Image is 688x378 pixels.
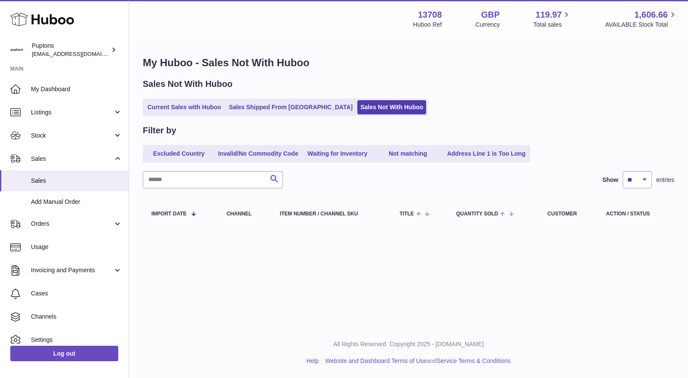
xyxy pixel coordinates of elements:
a: Invalid/No Commodity Code [215,147,301,161]
a: Help [307,357,319,364]
a: Sales Shipped From [GEOGRAPHIC_DATA] [226,100,356,114]
span: 1,606.66 [634,9,668,21]
span: [EMAIL_ADDRESS][DOMAIN_NAME] [32,50,126,57]
span: Quantity Sold [456,211,498,217]
span: Channels [31,313,122,321]
div: Item Number / Channel SKU [280,211,383,217]
span: 119.97 [535,9,562,21]
div: Huboo Ref [413,21,442,29]
a: Log out [10,346,118,361]
span: Title [399,211,414,217]
a: Sales Not With Huboo [357,100,426,114]
a: Service Terms & Conditions [437,357,511,364]
a: Address Line 1 is Too Long [444,147,529,161]
span: Sales [31,155,113,163]
h1: My Huboo - Sales Not With Huboo [143,56,674,70]
a: 119.97 Total sales [533,9,571,29]
span: My Dashboard [31,85,122,93]
span: AVAILABLE Stock Total [605,21,678,29]
span: Add Manual Order [31,198,122,206]
strong: GBP [481,9,500,21]
span: Stock [31,132,113,140]
span: Usage [31,243,122,251]
span: Listings [31,108,113,117]
a: 1,606.66 AVAILABLE Stock Total [605,9,678,29]
a: Excluded Country [144,147,213,161]
div: Customer [547,211,589,217]
span: Invoicing and Payments [31,266,113,274]
div: Action / Status [606,211,666,217]
img: hello@puptons.com [10,43,23,56]
span: Cases [31,289,122,298]
p: All Rights Reserved. Copyright 2025 - [DOMAIN_NAME] [136,340,681,348]
h2: Sales Not With Huboo [143,78,233,90]
span: Orders [31,220,113,228]
div: Currency [476,21,500,29]
div: Puptons [32,42,109,58]
strong: 13708 [418,9,442,21]
a: Website and Dashboard Terms of Use [325,357,427,364]
span: Import date [151,211,187,217]
a: Waiting for Inventory [303,147,372,161]
span: entries [656,176,674,184]
h2: Filter by [143,125,176,136]
span: Total sales [533,21,571,29]
a: Current Sales with Huboo [144,100,224,114]
div: Channel [227,211,263,217]
li: and [322,357,510,365]
span: Sales [31,177,122,185]
span: Settings [31,336,122,344]
label: Show [602,176,618,184]
a: Not matching [374,147,442,161]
